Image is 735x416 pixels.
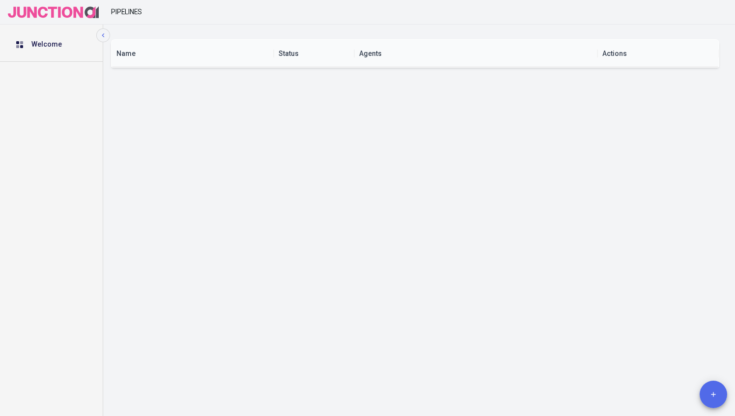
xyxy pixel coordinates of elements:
[359,50,382,57] div: Agents
[8,6,99,19] img: logo
[111,8,142,16] span: Pipelines
[602,50,627,57] div: Actions
[279,50,299,57] div: Status
[116,50,136,57] div: Name
[8,35,95,53] a: Welcome
[31,39,87,50] div: Welcome
[700,381,727,408] a: add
